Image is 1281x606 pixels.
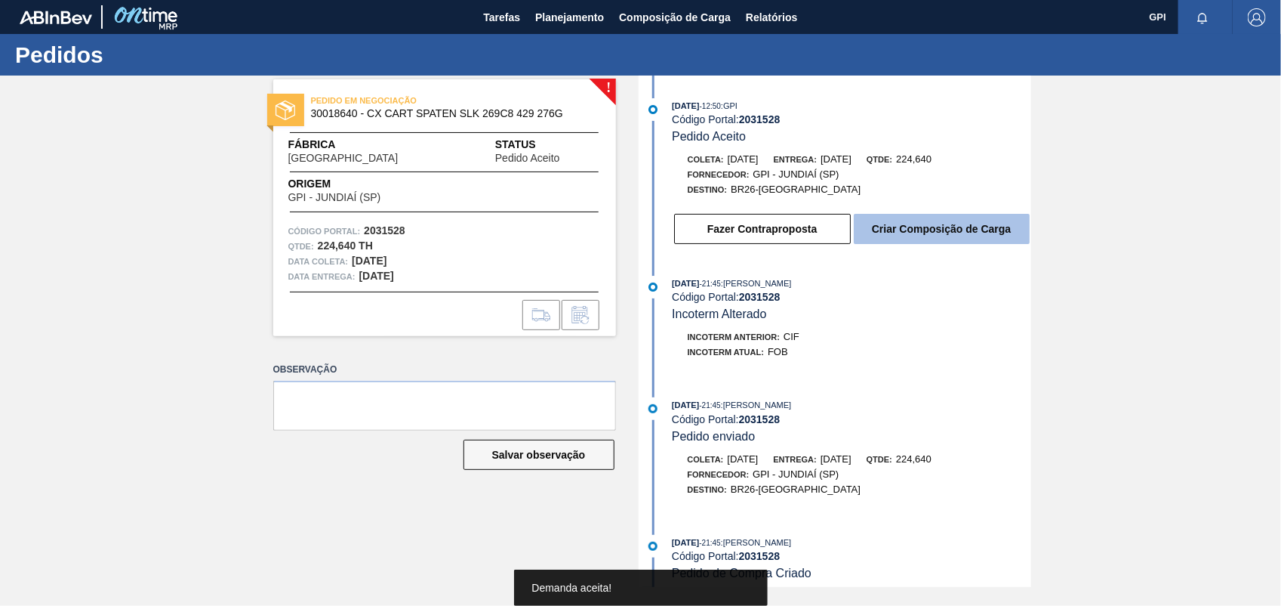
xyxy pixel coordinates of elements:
span: Coleta: [688,455,724,464]
span: - 21:45 [700,280,721,288]
strong: 2031528 [364,224,405,237]
span: Demanda aceita! [532,582,612,594]
span: Relatórios [746,8,797,26]
span: Planejamento [535,8,604,26]
span: [DATE] [821,153,851,165]
span: Destino: [688,185,728,194]
span: Data coleta: [288,254,349,269]
span: Coleta: [688,155,724,164]
span: Data entrega: [288,269,356,284]
span: Incoterm Anterior: [688,332,780,342]
div: Código Portal: [672,113,1030,125]
div: Ir para Composição de Carga [522,300,560,330]
strong: [DATE] [352,255,386,267]
span: Pedido Aceito [495,153,560,164]
span: [DATE] [672,279,699,288]
strong: 2031528 [739,413,781,425]
span: [GEOGRAPHIC_DATA] [288,153,399,164]
button: Salvar observação [463,440,614,470]
span: [DATE] [672,400,699,410]
span: Pedido de Compra Criado [672,567,811,580]
span: - 21:45 [700,401,721,410]
span: Destino: [688,485,728,494]
span: Composição de Carga [619,8,731,26]
span: Entrega: [774,455,817,464]
strong: 224,640 TH [318,240,373,252]
span: Origem [288,176,424,192]
span: Pedido enviado [672,430,755,443]
label: Observação [273,359,616,381]
div: Código Portal: [672,413,1030,425]
strong: 2031528 [739,291,781,303]
img: TNhmsLtSVTkK8tSr43FrP2fwEKptu5GPRR3wAAAABJRU5ErkJggg== [20,11,92,24]
img: Logout [1248,8,1266,26]
span: [DATE] [672,101,699,110]
strong: [DATE] [359,270,394,282]
div: Código Portal: [672,550,1030,562]
button: Notificações [1178,7,1227,28]
button: Fazer Contraproposta [674,214,851,244]
span: 30018640 - CX CART SPATEN SLK 269C8 429 276G [311,108,585,119]
span: 224,640 [896,453,931,465]
span: Qtde: [867,155,892,164]
span: - 12:50 [700,102,721,110]
span: Pedido Aceito [672,130,746,143]
span: Fornecedor: [688,170,750,179]
span: Qtde : [288,239,314,254]
span: GPI - JUNDIAÍ (SP) [288,192,381,203]
span: Código Portal: [288,224,361,239]
span: PEDIDO EM NEGOCIAÇÃO [311,93,522,108]
img: atual [648,283,657,292]
span: Fábrica [288,137,446,153]
span: Tarefas [483,8,520,26]
strong: 2031528 [739,550,781,562]
span: : GPI [721,101,737,110]
span: [DATE] [672,538,699,547]
span: Incoterm Alterado [672,308,766,320]
span: : [PERSON_NAME] [721,538,792,547]
span: [DATE] [728,453,759,465]
span: [DATE] [821,453,851,465]
span: Incoterm Atual: [688,348,764,357]
span: Entrega: [774,155,817,164]
span: : [PERSON_NAME] [721,279,792,288]
div: Código Portal: [672,291,1030,303]
span: GPI - JUNDIAÍ (SP) [753,169,839,180]
span: Fornecedor: [688,470,750,479]
span: : [PERSON_NAME] [721,400,792,410]
span: [DATE] [728,153,759,165]
button: Criar Composição de Carga [854,214,1030,244]
strong: 2031528 [739,113,781,125]
img: atual [648,542,657,551]
span: Qtde: [867,455,892,464]
span: 224,640 [896,153,931,165]
span: CIF [784,331,799,342]
span: GPI - JUNDIAÍ (SP) [753,468,839,480]
span: FOB [768,346,788,357]
span: - 21:45 [700,539,721,547]
span: BR26-[GEOGRAPHIC_DATA] [731,184,861,195]
img: atual [648,404,657,413]
div: Informar alteração no pedido [562,300,599,330]
span: BR26-[GEOGRAPHIC_DATA] [731,484,861,495]
img: status [276,100,295,120]
img: atual [648,105,657,114]
h1: Pedidos [15,46,283,63]
span: Status [495,137,601,153]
